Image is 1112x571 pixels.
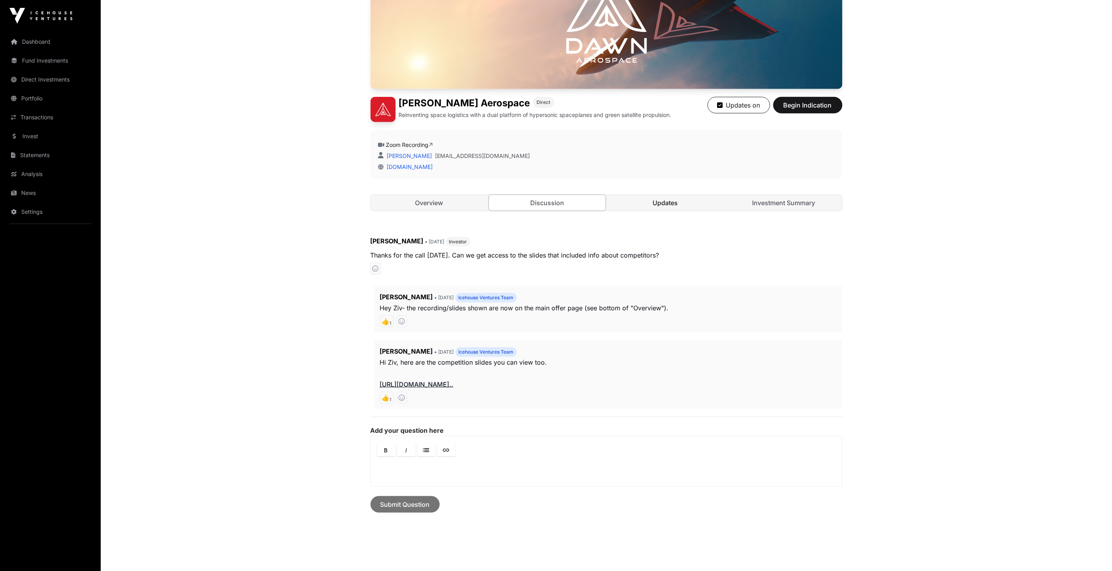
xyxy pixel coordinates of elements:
[1073,533,1112,571] iframe: Chat Widget
[390,320,392,326] sub: 1
[449,239,467,245] span: Investor
[371,97,396,122] img: Dawn Aerospace
[6,71,94,88] a: Direct Investments
[6,165,94,183] a: Analysis
[371,237,424,245] span: [PERSON_NAME]
[380,302,836,313] p: Hey Ziv- the recording/slides shown are now on the main offer page (see bottom of "Overview").
[6,146,94,164] a: Statements
[390,397,392,402] sub: 1
[435,349,454,355] span: • [DATE]
[6,128,94,145] a: Invest
[435,152,530,160] a: [EMAIL_ADDRESS][DOMAIN_NAME]
[607,195,724,211] a: Updates
[380,392,394,404] span: 👍
[380,357,836,390] p: Hi Ziv, here are the competition slides you can view too.
[773,97,843,113] button: Begin Indication
[725,195,842,211] a: Investment Summary
[9,8,72,24] img: Icehouse Ventures Logo
[371,195,842,211] nav: Tabs
[6,33,94,50] a: Dashboard
[371,426,843,434] label: Add your question here
[384,163,433,170] a: [DOMAIN_NAME]
[380,315,394,327] span: 👍
[386,141,433,148] a: Zoom Recording
[489,195,606,211] a: Discussion
[6,109,94,126] a: Transactions
[6,52,94,69] a: Fund Investments
[437,443,455,456] a: Link
[783,100,833,110] span: Begin Indication
[380,380,454,388] a: [URL][DOMAIN_NAME]..
[380,293,433,301] span: [PERSON_NAME]
[6,184,94,202] a: News
[6,203,94,221] a: Settings
[708,97,770,113] button: Updates on
[371,195,488,211] a: Overview
[6,90,94,107] a: Portfolio
[425,239,444,245] span: • [DATE]
[399,111,671,119] p: Reinventing space logistics with a dual platform of hypersonic spaceplanes and green satellite pr...
[399,97,530,109] h1: [PERSON_NAME] Aerospace
[773,105,843,113] a: Begin Indication
[537,99,551,106] span: Direct
[397,443,415,456] a: Italic
[435,295,454,300] span: • [DATE]
[385,152,432,159] a: [PERSON_NAME]
[377,443,395,456] a: Bold
[459,295,514,301] span: Icehouse Ventures Team
[371,250,843,261] p: Thanks for the call [DATE]. Can we get access to the slides that included info about competitors?
[380,347,433,355] span: [PERSON_NAME]
[459,349,514,355] span: Icehouse Ventures Team
[417,443,435,456] a: Lists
